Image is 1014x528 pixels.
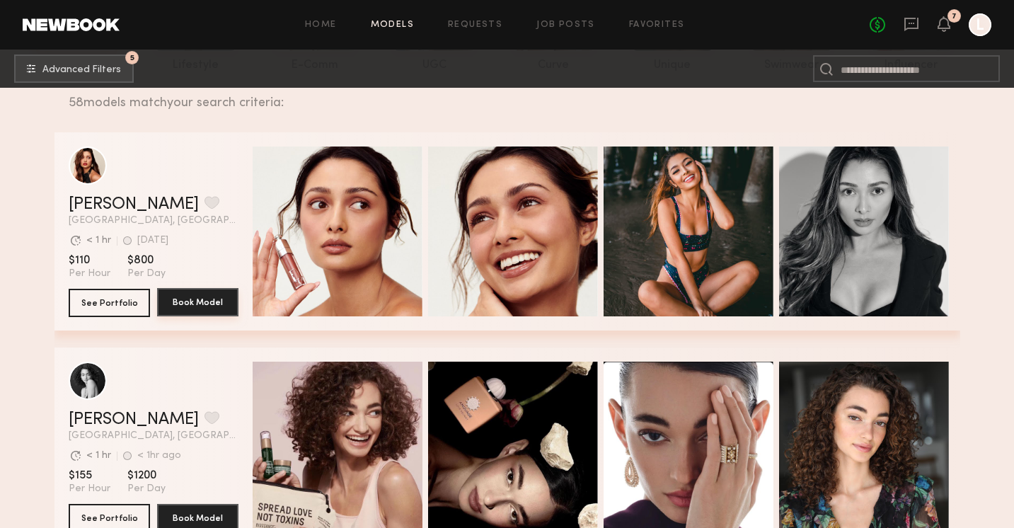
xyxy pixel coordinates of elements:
[969,13,991,36] a: L
[157,288,238,316] button: Book Model
[69,268,110,280] span: Per Hour
[137,236,168,246] div: [DATE]
[952,13,957,21] div: 7
[69,483,110,495] span: Per Hour
[42,65,121,75] span: Advanced Filters
[127,469,166,483] span: $1200
[69,80,949,110] div: 58 models match your search criteria:
[69,253,110,268] span: $110
[305,21,337,30] a: Home
[86,451,111,461] div: < 1 hr
[14,54,134,83] button: 5Advanced Filters
[448,21,502,30] a: Requests
[86,236,111,246] div: < 1 hr
[69,196,199,213] a: [PERSON_NAME]
[536,21,595,30] a: Job Posts
[69,469,110,483] span: $155
[127,483,166,495] span: Per Day
[127,268,166,280] span: Per Day
[69,431,238,441] span: [GEOGRAPHIC_DATA], [GEOGRAPHIC_DATA]
[127,253,166,268] span: $800
[69,216,238,226] span: [GEOGRAPHIC_DATA], [GEOGRAPHIC_DATA]
[137,451,181,461] div: < 1hr ago
[130,54,134,61] span: 5
[69,411,199,428] a: [PERSON_NAME]
[157,289,238,317] a: Book Model
[629,21,685,30] a: Favorites
[371,21,414,30] a: Models
[69,289,150,317] button: See Portfolio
